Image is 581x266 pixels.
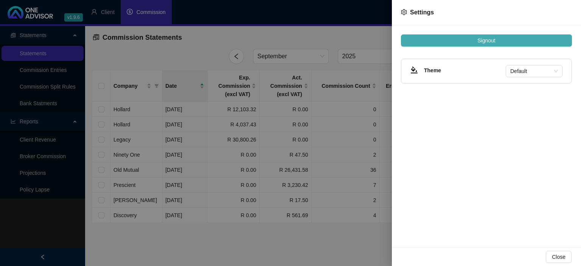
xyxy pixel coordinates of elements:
span: Settings [410,9,434,16]
h4: Theme [424,66,506,75]
span: Close [552,253,565,261]
button: Close [546,251,572,263]
span: Signout [477,36,495,45]
span: setting [401,9,407,15]
span: Default [510,65,558,77]
button: Signout [401,34,572,47]
span: bg-colors [410,66,418,74]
